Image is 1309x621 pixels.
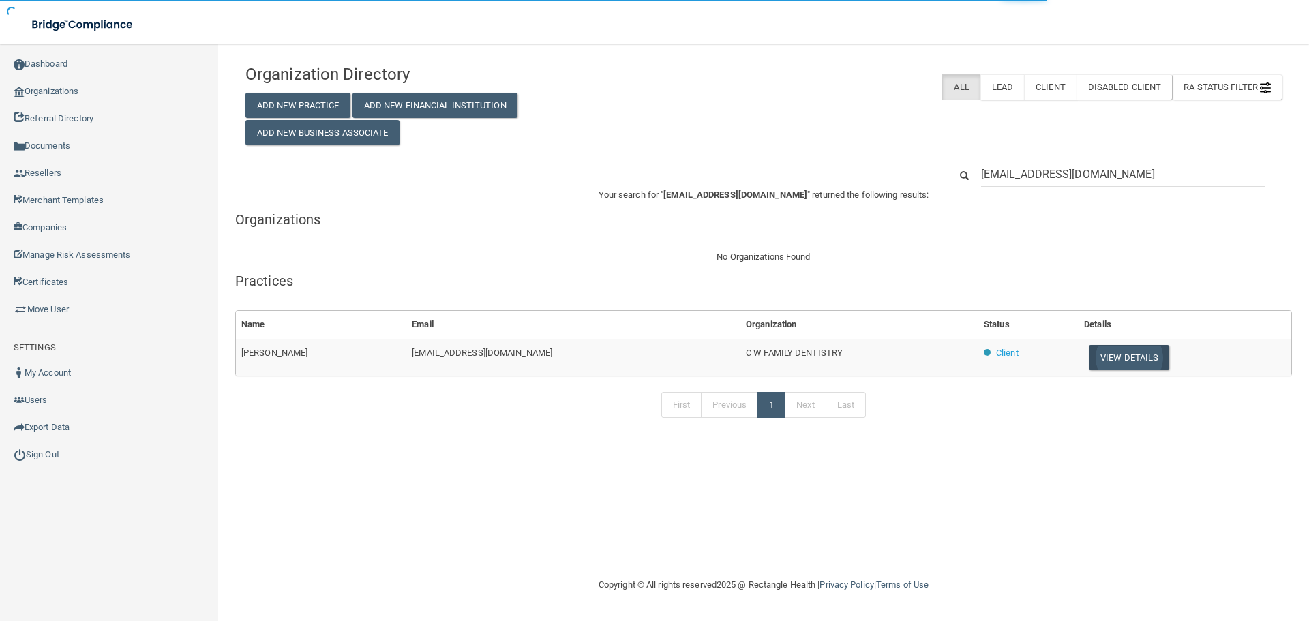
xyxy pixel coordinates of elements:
div: Copyright © All rights reserved 2025 @ Rectangle Health | | [515,563,1012,607]
span: [PERSON_NAME] [241,348,307,358]
a: 1 [757,392,785,418]
img: icon-filter@2x.21656d0b.png [1260,82,1271,93]
a: Next [785,392,826,418]
h4: Organization Directory [245,65,577,83]
a: Terms of Use [876,579,929,590]
img: icon-documents.8dae5593.png [14,141,25,152]
button: Add New Financial Institution [352,93,517,118]
img: ic_power_dark.7ecde6b1.png [14,449,26,461]
img: ic_reseller.de258add.png [14,168,25,179]
span: RA Status Filter [1184,82,1271,92]
input: Search [981,162,1265,187]
th: Name [236,311,406,339]
label: SETTINGS [14,339,56,356]
img: organization-icon.f8decf85.png [14,87,25,97]
h5: Practices [235,273,1292,288]
img: briefcase.64adab9b.png [14,303,27,316]
label: Client [1024,74,1077,100]
label: Lead [980,74,1024,100]
a: Last [826,392,866,418]
button: View Details [1089,345,1169,370]
button: Add New Business Associate [245,120,400,145]
p: Client [996,345,1019,361]
img: icon-users.e205127d.png [14,395,25,406]
label: All [942,74,980,100]
th: Status [978,311,1079,339]
p: Your search for " " returned the following results: [235,187,1292,203]
a: Previous [701,392,758,418]
a: First [661,392,702,418]
img: bridge_compliance_login_screen.278c3ca4.svg [20,11,146,39]
span: [EMAIL_ADDRESS][DOMAIN_NAME] [663,190,807,200]
th: Organization [740,311,978,339]
a: Privacy Policy [819,579,873,590]
button: Add New Practice [245,93,350,118]
img: ic_dashboard_dark.d01f4a41.png [14,59,25,70]
img: ic_user_dark.df1a06c3.png [14,367,25,378]
h5: Organizations [235,212,1292,227]
th: Details [1079,311,1291,339]
th: Email [406,311,740,339]
label: Disabled Client [1077,74,1173,100]
span: C W FAMILY DENTISTRY [746,348,843,358]
img: icon-export.b9366987.png [14,422,25,433]
div: No Organizations Found [235,249,1292,265]
span: [EMAIL_ADDRESS][DOMAIN_NAME] [412,348,552,358]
